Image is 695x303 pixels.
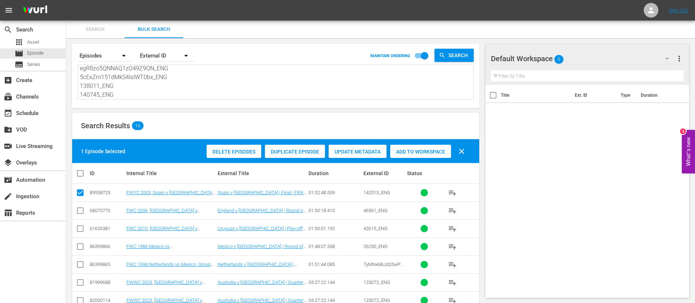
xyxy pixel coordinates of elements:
[207,149,261,155] span: Delete Episodes
[570,85,616,106] th: Ext. ID
[444,202,461,219] button: playlist_add
[18,2,53,19] img: ans4CAIJ8jUAAAAAAAAAAAAAAAAAAAAAAAAgQb4GAAAAAAAAAAAAAAAAAAAAAAAAJMjXAAAAAAAAAAAAAAAAAAAAAAAAgAT5G...
[448,242,457,251] span: playlist_add
[27,38,39,46] span: Asset
[4,6,13,15] span: menu
[27,61,40,68] span: Series
[448,224,457,233] span: playlist_add
[444,238,461,255] button: playlist_add
[616,85,636,106] th: Type
[308,262,361,267] div: 01:51:44.085
[4,192,12,201] span: Ingestion
[129,25,179,34] span: Bulk Search
[363,226,388,231] span: 42615_ENG
[218,262,305,278] a: Netherlands v [GEOGRAPHIC_DATA] | Group E | 1998 FIFA World Cup [GEOGRAPHIC_DATA]™ | Full Match R...
[444,184,461,202] button: playlist_add
[4,109,12,118] span: Schedule
[4,208,12,217] span: Reports
[90,280,124,285] div: 81999688
[501,85,571,106] th: Title
[218,280,306,296] a: Australia v [GEOGRAPHIC_DATA] | Quarter-final | FIFA Women's World Cup 2023 | Full Match Replay
[363,190,390,195] span: 142513_ENG
[444,274,461,291] button: playlist_add
[4,125,12,134] span: VOD
[126,208,200,219] a: FWC 2006, [GEOGRAPHIC_DATA] v [GEOGRAPHIC_DATA] (EN)
[363,262,403,273] span: 7yMNx6BJzQ5wPCdhvOXtUd_ENG
[363,208,388,213] span: 46561_ENG
[448,206,457,215] span: playlist_add
[126,190,215,201] a: FWYC 2003, Spain v [GEOGRAPHIC_DATA], Final - FMR (EN)
[448,188,457,197] span: playlist_add
[90,190,124,195] div: 89558723
[363,298,390,303] span: 123072_ENG
[80,66,473,99] textarea: 142513_ENG 46561_ENG 42615_ENG 26230_ENG 7yMNx6BJzQ5wPCdhvOXtUd_ENG 123072_ENG 6Zmepq2SO04vEIcV0K...
[491,48,676,69] div: Default Workspace
[363,244,388,249] span: 26230_ENG
[90,170,124,176] div: ID
[308,244,361,249] div: 01:48:07.338
[126,226,200,237] a: FWC 2010, [GEOGRAPHIC_DATA] v [GEOGRAPHIC_DATA] (EN)
[308,190,361,195] div: 01:52:48.559
[218,190,306,212] a: Spain v [GEOGRAPHIC_DATA] | Final | FIFA World Youth Championship [GEOGRAPHIC_DATA] 2003™ | Full ...
[126,262,214,273] a: FWC 1998 Netherlands vs Mexico, Group Stage - FMR (EN)
[81,121,130,130] span: Search Results
[308,280,361,285] div: 03:27:22.144
[554,52,563,67] span: 0
[207,145,261,158] button: Delete Episodes
[680,128,686,134] div: 3
[370,53,410,58] p: MAINTAIN ORDERING
[78,45,133,66] div: Episodes
[132,123,144,128] span: 19
[308,298,361,303] div: 03:27:22.144
[308,208,361,213] div: 01:50:18.410
[390,145,451,158] button: Add to Workspace
[448,260,457,269] span: playlist_add
[4,142,12,151] span: Live Streaming
[15,60,23,69] span: Series
[4,92,12,101] span: Channels
[682,130,695,173] button: Open Feedback Widget
[407,170,441,176] div: Status
[363,280,390,285] span: 123072_ENG
[218,226,306,242] a: Uruguay v [GEOGRAPHIC_DATA] | Play-off for third place | 2010 FIFA World Cup [GEOGRAPHIC_DATA]™ |...
[308,170,361,176] div: Duration
[126,244,211,260] a: FWC 1986 Mexico vs [GEOGRAPHIC_DATA], Round of 16 - FMR (EN)
[126,280,210,302] a: FWWC 2023, [GEOGRAPHIC_DATA] v [GEOGRAPHIC_DATA] (EN) (FWWC 2023, [GEOGRAPHIC_DATA] v [GEOGRAPHIC...
[457,147,466,156] span: clear
[453,143,470,160] button: clear
[140,45,195,66] div: External ID
[90,226,124,231] div: 61626381
[669,7,688,13] a: Sign Out
[70,25,120,34] span: Search
[435,49,474,62] button: Search
[636,85,680,106] th: Duration
[265,145,325,158] button: Duplicate Episode
[4,25,12,34] span: Search
[265,149,325,155] span: Duplicate Episode
[81,148,125,155] div: 1 Episode Selected
[218,170,307,176] div: External Title
[446,49,474,62] span: Search
[90,298,124,303] div: 82000114
[675,50,684,67] button: more_vert
[90,262,124,267] div: 86399865
[90,244,124,249] div: 86399866
[363,170,405,176] div: External ID
[329,149,387,155] span: Update Metadata
[90,208,124,213] div: 68075770
[15,38,23,47] span: Asset
[675,54,684,63] span: more_vert
[444,256,461,273] button: playlist_add
[4,158,12,167] span: Overlays
[126,170,215,176] div: Internal Title
[448,278,457,287] span: playlist_add
[15,49,23,58] span: Episode
[4,76,12,85] span: Create
[329,145,387,158] button: Update Metadata
[4,175,12,184] span: Automation
[218,208,306,224] a: England v [GEOGRAPHIC_DATA] | Round of 16 | 2006 FIFA World Cup [GEOGRAPHIC_DATA]™ | Full Match R...
[218,244,306,260] a: Mexico v [GEOGRAPHIC_DATA] | Round of 16 | 1986 FIFA World Cup [GEOGRAPHIC_DATA]™ | Full Match Re...
[27,49,44,57] span: Episode
[390,149,451,155] span: Add to Workspace
[308,226,361,231] div: 01:50:01.192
